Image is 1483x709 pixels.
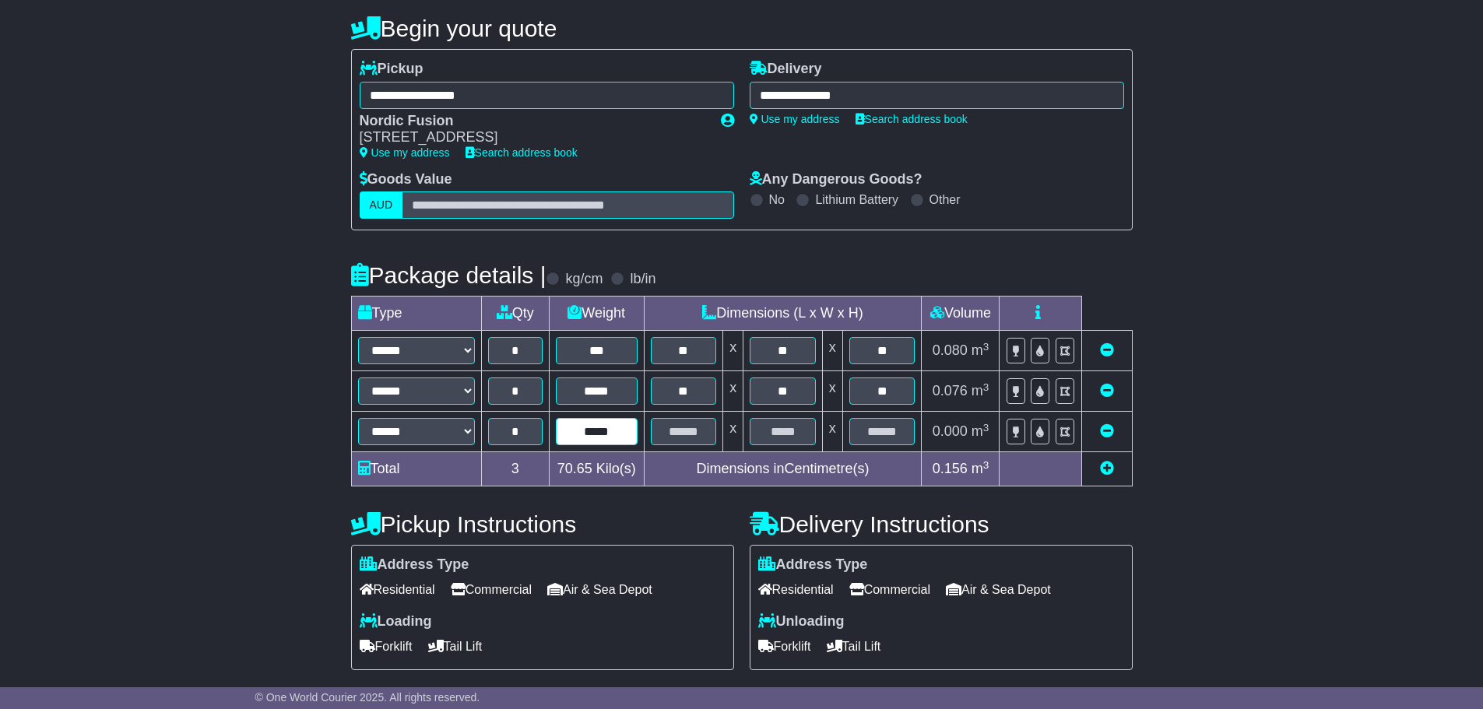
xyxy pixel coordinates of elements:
[565,271,603,288] label: kg/cm
[750,61,822,78] label: Delivery
[922,297,1000,331] td: Volume
[1100,342,1114,358] a: Remove this item
[758,577,834,602] span: Residential
[428,634,483,658] span: Tail Lift
[983,341,989,353] sup: 3
[360,634,413,658] span: Forklift
[822,412,842,452] td: x
[549,452,644,486] td: Kilo(s)
[351,297,481,331] td: Type
[360,191,403,219] label: AUD
[630,271,655,288] label: lb/in
[933,383,968,398] span: 0.076
[930,192,961,207] label: Other
[1100,461,1114,476] a: Add new item
[822,331,842,371] td: x
[750,511,1133,537] h4: Delivery Instructions
[769,192,785,207] label: No
[750,113,840,125] a: Use my address
[972,461,989,476] span: m
[557,461,592,476] span: 70.65
[758,634,811,658] span: Forklift
[1100,383,1114,398] a: Remove this item
[822,371,842,412] td: x
[933,342,968,358] span: 0.080
[723,331,743,371] td: x
[933,461,968,476] span: 0.156
[758,556,868,574] label: Address Type
[547,577,652,602] span: Air & Sea Depot
[946,577,1051,602] span: Air & Sea Depot
[856,113,968,125] a: Search address book
[983,381,989,393] sup: 3
[972,383,989,398] span: m
[481,452,549,486] td: 3
[351,262,546,288] h4: Package details |
[644,452,922,486] td: Dimensions in Centimetre(s)
[644,297,922,331] td: Dimensions (L x W x H)
[849,577,930,602] span: Commercial
[360,146,450,159] a: Use my address
[255,691,480,704] span: © One World Courier 2025. All rights reserved.
[360,61,423,78] label: Pickup
[360,613,432,630] label: Loading
[351,452,481,486] td: Total
[972,342,989,358] span: m
[451,577,532,602] span: Commercial
[972,423,989,439] span: m
[360,577,435,602] span: Residential
[360,129,705,146] div: [STREET_ADDRESS]
[750,171,922,188] label: Any Dangerous Goods?
[1100,423,1114,439] a: Remove this item
[815,192,898,207] label: Lithium Battery
[351,511,734,537] h4: Pickup Instructions
[933,423,968,439] span: 0.000
[827,634,881,658] span: Tail Lift
[351,16,1133,41] h4: Begin your quote
[360,171,452,188] label: Goods Value
[360,556,469,574] label: Address Type
[983,459,989,471] sup: 3
[983,422,989,433] sup: 3
[758,613,845,630] label: Unloading
[481,297,549,331] td: Qty
[723,412,743,452] td: x
[723,371,743,412] td: x
[360,113,705,130] div: Nordic Fusion
[466,146,578,159] a: Search address book
[549,297,644,331] td: Weight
